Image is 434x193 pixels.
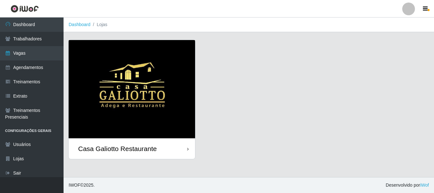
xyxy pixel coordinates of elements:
span: © 2025 . [69,182,95,189]
div: Casa Galiotto Restaurante [78,145,157,153]
nav: breadcrumb [64,17,434,32]
li: Lojas [91,21,107,28]
img: cardImg [69,40,195,138]
span: Desenvolvido por [386,182,429,189]
a: Dashboard [69,22,91,27]
img: CoreUI Logo [10,5,39,13]
a: iWof [420,183,429,188]
span: IWOF [69,183,80,188]
a: Casa Galiotto Restaurante [69,40,195,159]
